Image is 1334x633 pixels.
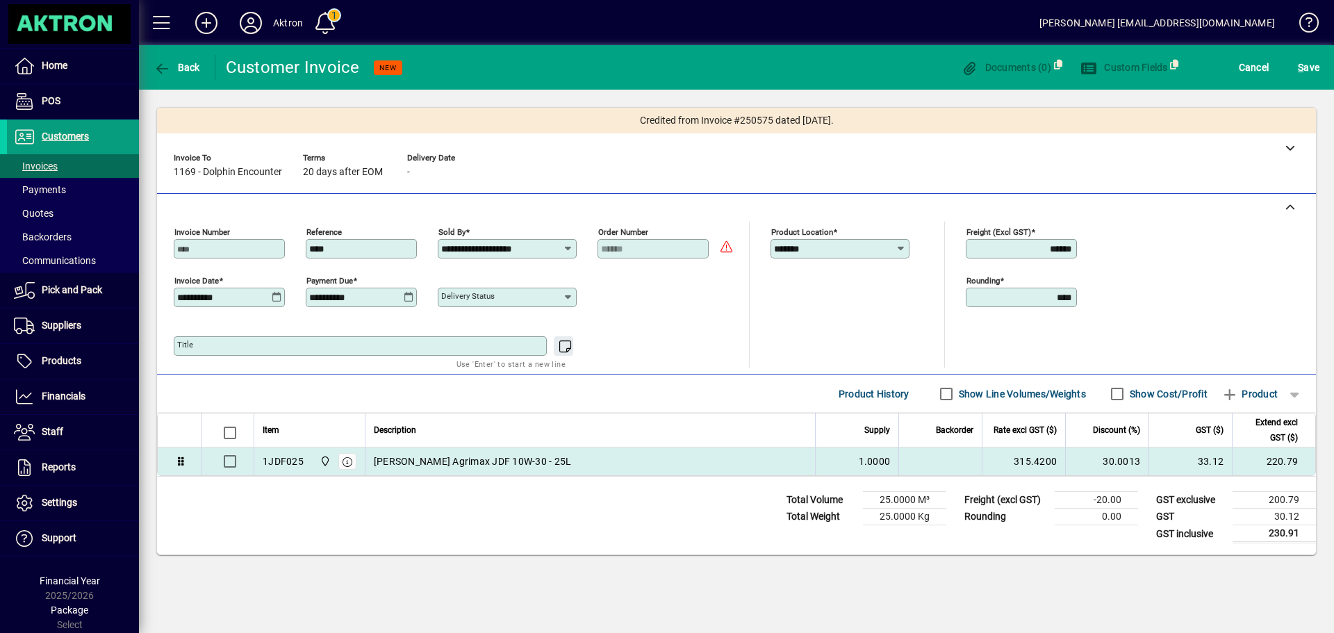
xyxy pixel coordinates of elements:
span: Quotes [14,208,53,219]
span: Financials [42,391,85,402]
a: Quotes [7,202,139,225]
span: Settings [42,497,77,508]
span: Extend excl GST ($) [1241,415,1298,445]
span: POS [42,95,60,106]
mat-label: Sold by [438,227,466,237]
button: Profile [229,10,273,35]
span: S [1298,62,1303,73]
a: Payments [7,178,139,202]
span: 1169 - Dolphin Encounter [174,167,282,178]
td: 230.91 [1233,525,1316,543]
span: Product [1221,383,1278,405]
td: GST exclusive [1149,492,1233,509]
a: Financials [7,379,139,414]
td: 220.79 [1232,447,1315,475]
span: Communications [14,255,96,266]
div: 1JDF025 [263,454,304,468]
mat-label: Title [177,340,193,350]
td: Total Volume [780,492,863,509]
td: GST inclusive [1149,525,1233,543]
mat-label: Freight (excl GST) [966,227,1031,237]
a: Support [7,521,139,556]
button: Custom Fields [1077,55,1171,80]
span: Backorders [14,231,72,242]
span: 1.0000 [859,454,891,468]
a: Communications [7,249,139,272]
td: 0.00 [1055,509,1138,525]
a: Suppliers [7,309,139,343]
span: Home [42,60,67,71]
span: Back [154,62,200,73]
td: 30.0013 [1065,447,1148,475]
span: Backorder [936,422,973,438]
td: GST [1149,509,1233,525]
a: Home [7,49,139,83]
span: Credited from Invoice #250575 dated [DATE]. [640,113,834,128]
span: Discount (%) [1093,422,1140,438]
td: Rounding [957,509,1055,525]
a: Reports [7,450,139,485]
button: Save [1294,55,1323,80]
a: Backorders [7,225,139,249]
button: Back [150,55,204,80]
a: Invoices [7,154,139,178]
span: [PERSON_NAME] Agrimax JDF 10W-30 - 25L [374,454,572,468]
span: Supply [864,422,890,438]
span: Cancel [1239,56,1269,79]
mat-label: Order number [598,227,648,237]
a: Products [7,344,139,379]
label: Show Line Volumes/Weights [956,387,1086,401]
button: Documents (0) [957,55,1055,80]
span: Central [316,454,332,469]
span: Support [42,532,76,543]
span: Description [374,422,416,438]
mat-label: Invoice number [174,227,230,237]
span: Invoices [14,161,58,172]
a: Pick and Pack [7,273,139,308]
div: Aktron [273,12,303,34]
a: Settings [7,486,139,520]
mat-label: Rounding [966,276,1000,286]
span: Documents (0) [961,62,1051,73]
span: Rate excl GST ($) [994,422,1057,438]
td: Total Weight [780,509,863,525]
a: POS [7,84,139,119]
span: Customers [42,131,89,142]
a: Knowledge Base [1289,3,1317,48]
span: 20 days after EOM [303,167,383,178]
span: Payments [14,184,66,195]
mat-label: Delivery status [441,291,495,301]
span: Reports [42,461,76,472]
span: Item [263,422,279,438]
div: [PERSON_NAME] [EMAIL_ADDRESS][DOMAIN_NAME] [1039,12,1275,34]
label: Show Cost/Profit [1127,387,1208,401]
mat-label: Payment due [306,276,353,286]
td: 200.79 [1233,492,1316,509]
mat-hint: Use 'Enter' to start a new line [456,356,566,372]
div: Customer Invoice [226,56,360,79]
app-page-header-button: Back [139,55,215,80]
span: Staff [42,426,63,437]
span: Product History [839,383,909,405]
button: Add [184,10,229,35]
mat-label: Product location [771,227,833,237]
span: Pick and Pack [42,284,102,295]
span: - [407,167,410,178]
td: 30.12 [1233,509,1316,525]
mat-label: Invoice date [174,276,219,286]
a: Staff [7,415,139,450]
span: Custom Fields [1080,62,1168,73]
span: Package [51,605,88,616]
mat-label: Reference [306,227,342,237]
td: -20.00 [1055,492,1138,509]
td: 25.0000 M³ [863,492,946,509]
button: Product History [833,381,915,406]
span: Financial Year [40,575,100,586]
td: 25.0000 Kg [863,509,946,525]
span: ave [1298,56,1319,79]
button: Product [1214,381,1285,406]
td: 33.12 [1148,447,1232,475]
span: GST ($) [1196,422,1224,438]
button: Cancel [1235,55,1273,80]
span: NEW [379,63,397,72]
